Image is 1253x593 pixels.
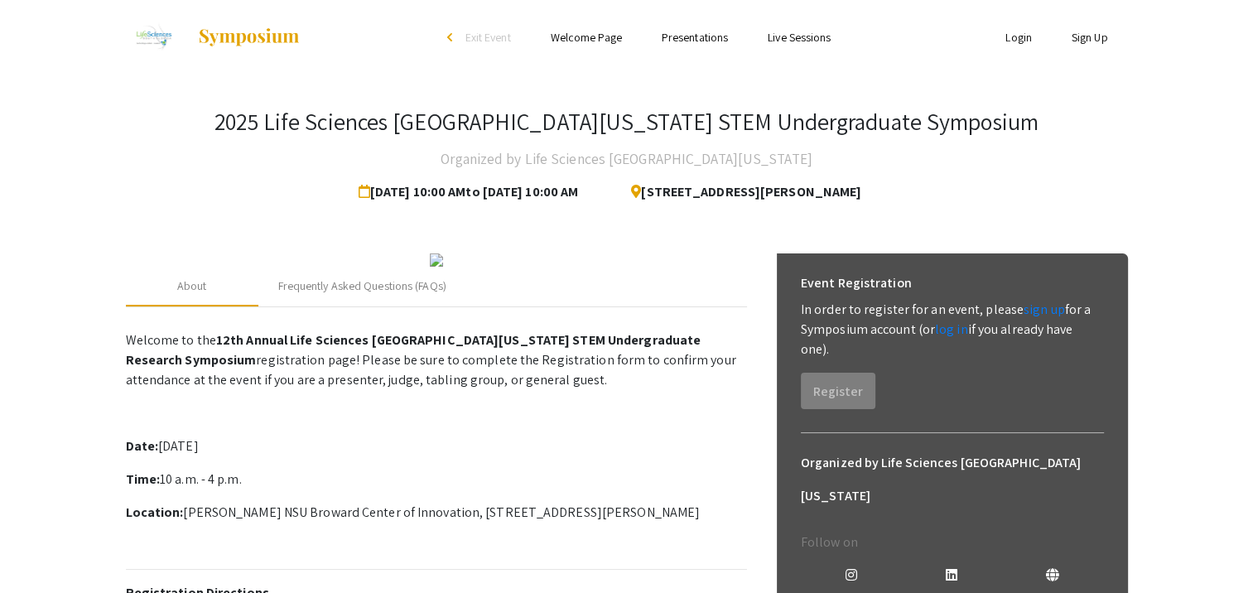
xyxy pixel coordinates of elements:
p: Welcome to the registration page! Please be sure to complete the Registration form to confirm you... [126,330,747,390]
span: Exit Event [465,30,511,45]
span: [STREET_ADDRESS][PERSON_NAME] [618,176,861,209]
p: Follow on [801,533,1104,552]
strong: 12th Annual Life Sciences [GEOGRAPHIC_DATA][US_STATE] STEM Undergraduate Research Symposium [126,331,701,369]
button: Register [801,373,875,409]
span: [DATE] 10:00 AM to [DATE] 10:00 AM [359,176,585,209]
a: Presentations [662,30,728,45]
a: log in [935,321,968,338]
img: 32153a09-f8cb-4114-bf27-cfb6bc84fc69.png [430,253,443,267]
iframe: Chat [12,518,70,581]
h6: Event Registration [801,267,912,300]
h4: Organized by Life Sciences [GEOGRAPHIC_DATA][US_STATE] [441,142,812,176]
strong: Time: [126,470,161,488]
a: Live Sessions [768,30,831,45]
a: Sign Up [1072,30,1108,45]
a: sign up [1024,301,1065,318]
strong: Date: [126,437,159,455]
img: 2025 Life Sciences South Florida STEM Undergraduate Symposium [126,17,181,58]
h6: Organized by Life Sciences [GEOGRAPHIC_DATA][US_STATE] [801,446,1104,513]
div: Frequently Asked Questions (FAQs) [278,277,446,295]
p: In order to register for an event, please for a Symposium account (or if you already have one). [801,300,1104,359]
strong: Location: [126,504,184,521]
p: 10 a.m. - 4 p.m. [126,470,747,489]
div: About [177,277,207,295]
div: arrow_back_ios [447,32,457,42]
a: Welcome Page [551,30,622,45]
h3: 2025 Life Sciences [GEOGRAPHIC_DATA][US_STATE] STEM Undergraduate Symposium [214,108,1039,136]
p: [DATE] [126,436,747,456]
img: Symposium by ForagerOne [197,27,301,47]
p: [PERSON_NAME] NSU Broward Center of Innovation, [STREET_ADDRESS][PERSON_NAME] [126,503,747,523]
a: 2025 Life Sciences South Florida STEM Undergraduate Symposium [126,17,301,58]
a: Login [1005,30,1032,45]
